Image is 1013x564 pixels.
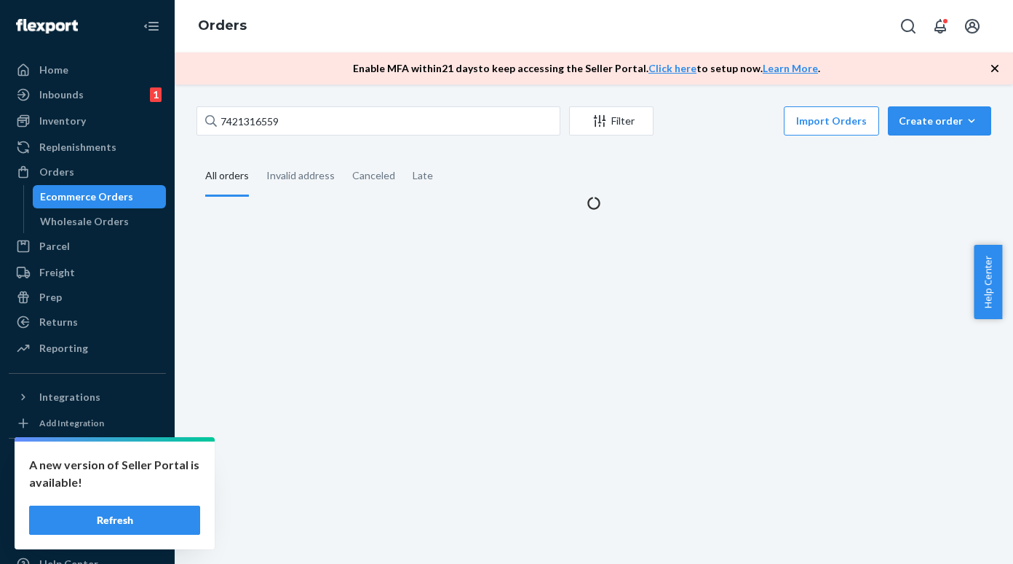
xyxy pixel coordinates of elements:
a: Talk to Support [9,528,166,551]
div: Late [413,157,433,195]
ol: breadcrumbs [186,5,258,47]
button: Help Center [974,245,1002,319]
div: Replenishments [39,140,116,154]
a: Reporting [9,337,166,360]
a: Freight [9,261,166,284]
div: Integrations [39,390,100,404]
p: A new version of Seller Portal is available! [29,456,200,491]
button: Close Navigation [137,12,166,41]
p: Enable MFA within 21 days to keep accessing the Seller Portal. to setup now. . [353,61,820,76]
div: Prep [39,290,62,305]
a: Orders [9,160,166,184]
a: Add Integration [9,415,166,432]
a: Orders [198,17,247,34]
a: Learn More [763,62,818,74]
a: Home [9,58,166,82]
button: Open Search Box [894,12,923,41]
div: Returns [39,315,78,329]
div: Inventory [39,114,86,128]
img: Flexport logo [16,19,78,34]
div: Orders [39,165,74,179]
button: Filter [569,106,654,136]
a: Click here [648,62,696,74]
div: Freight [39,265,75,280]
div: Inbounds [39,87,84,102]
a: Replenishments [9,136,166,159]
div: Filter [570,114,653,128]
div: 1 [150,87,162,102]
div: Parcel [39,239,70,254]
button: Import Orders [784,106,879,136]
a: Ecommerce Orders [33,185,167,208]
div: Canceled [352,157,395,195]
a: Inventory [9,109,166,133]
a: Wholesale Orders [33,210,167,233]
a: Settings [9,503,166,526]
div: Add Integration [39,417,104,429]
a: Inbounds1 [9,83,166,106]
a: Parcel [9,235,166,258]
div: All orders [205,157,249,197]
button: Fast Tags [9,450,166,474]
button: Open notifications [926,12,955,41]
button: Integrations [9,385,166,409]
div: Home [39,63,68,77]
a: Prep [9,286,166,309]
button: Open account menu [958,12,987,41]
div: Reporting [39,341,88,356]
div: Ecommerce Orders [40,189,133,204]
a: Add Fast Tag [9,479,166,497]
button: Create order [888,106,991,136]
div: Invalid address [266,157,335,195]
button: Refresh [29,506,200,535]
div: Create order [899,114,980,128]
div: Wholesale Orders [40,214,129,229]
input: Search orders [196,106,560,136]
a: Returns [9,310,166,334]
